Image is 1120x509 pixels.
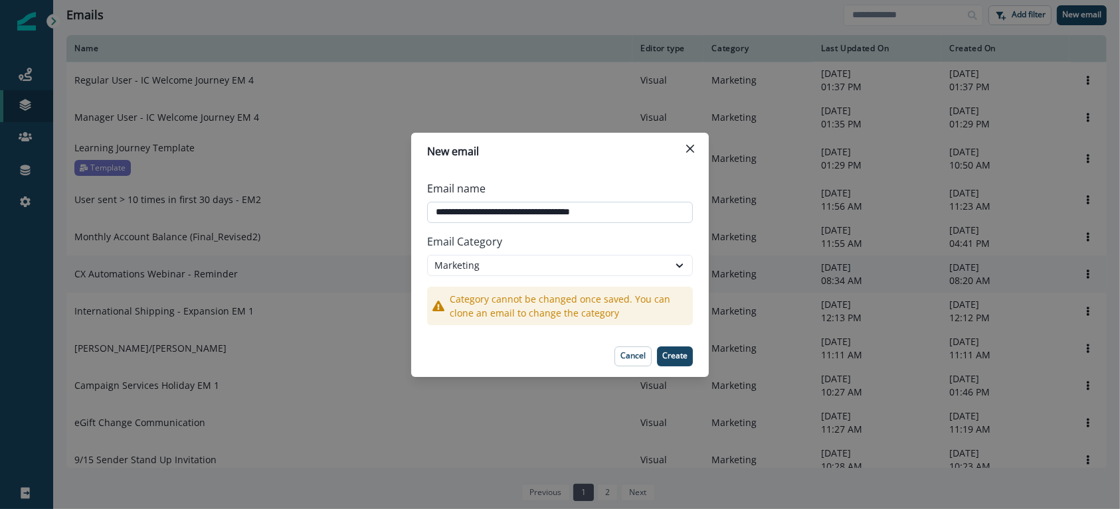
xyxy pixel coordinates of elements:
[434,258,662,272] div: Marketing
[427,143,479,159] p: New email
[620,351,646,360] p: Cancel
[427,228,693,255] p: Email Category
[450,292,688,320] p: Category cannot be changed once saved. You can clone an email to change the category
[680,138,701,159] button: Close
[427,181,486,196] p: Email name
[657,346,693,366] button: Create
[614,346,652,366] button: Cancel
[662,351,688,360] p: Create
